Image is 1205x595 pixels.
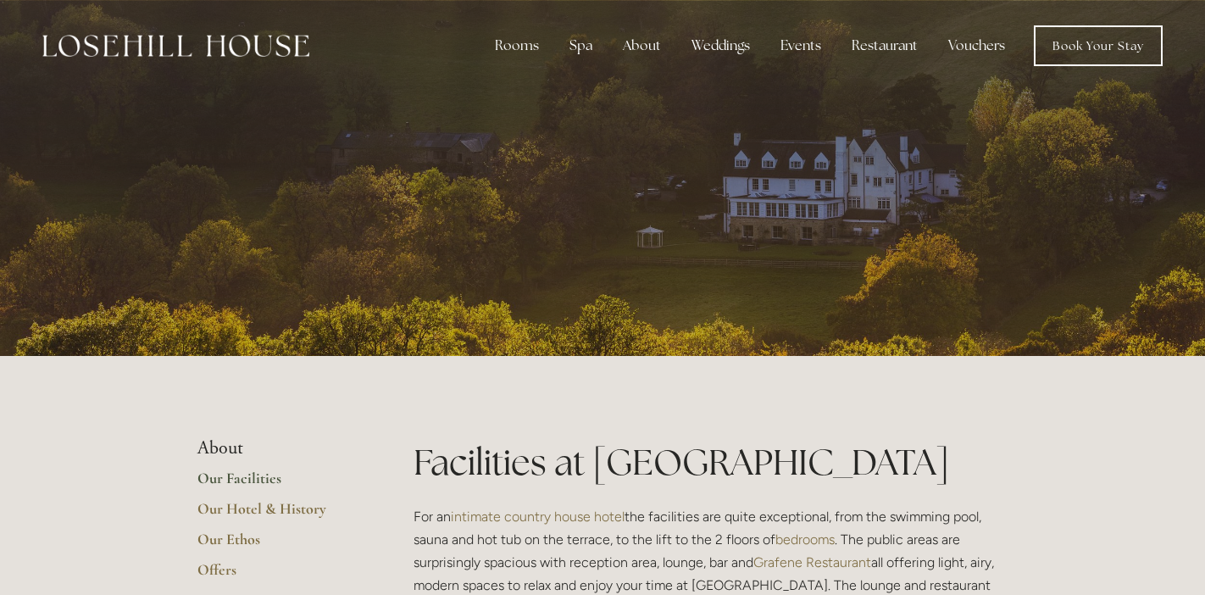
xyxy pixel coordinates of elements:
a: Grafene Restaurant [753,554,871,570]
a: Our Hotel & History [197,499,359,530]
div: About [609,29,675,63]
div: Weddings [678,29,764,63]
a: Book Your Stay [1034,25,1163,66]
a: Vouchers [935,29,1019,63]
div: Spa [556,29,606,63]
img: Losehill House [42,35,309,57]
div: Events [767,29,835,63]
a: bedrooms [775,531,835,548]
a: intimate country house hotel [451,509,625,525]
h1: Facilities at [GEOGRAPHIC_DATA] [414,437,1008,487]
li: About [197,437,359,459]
a: Our Ethos [197,530,359,560]
div: Rooms [481,29,553,63]
div: Restaurant [838,29,931,63]
a: Offers [197,560,359,591]
a: Our Facilities [197,469,359,499]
